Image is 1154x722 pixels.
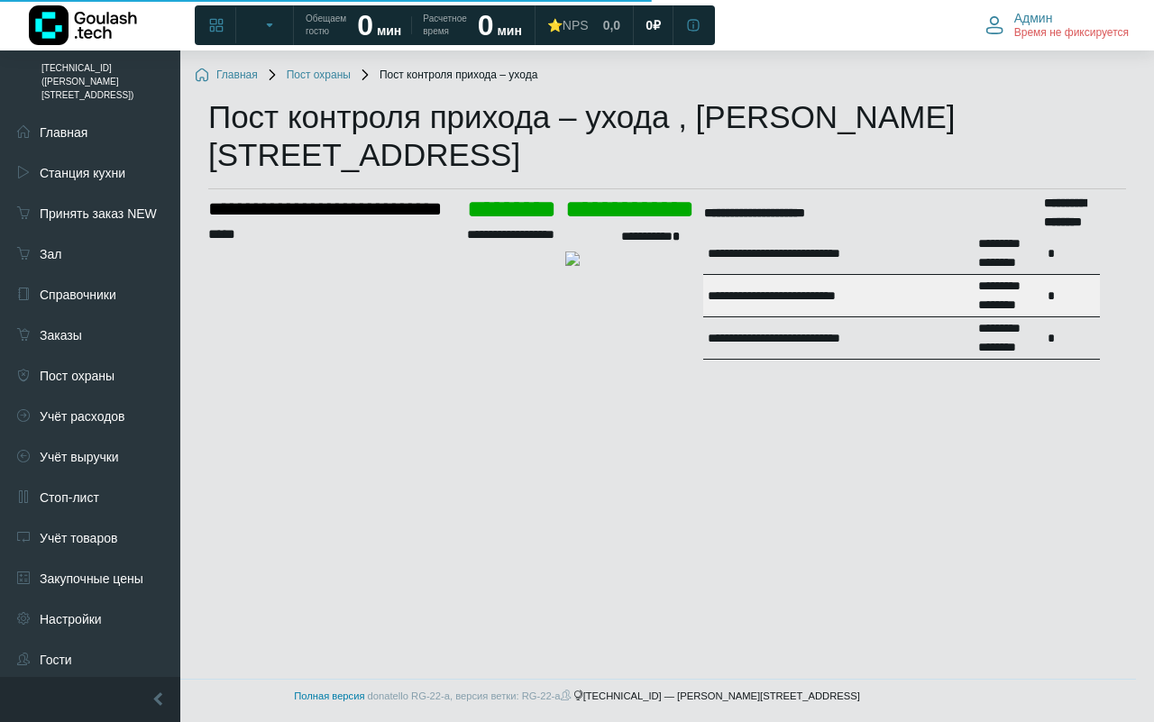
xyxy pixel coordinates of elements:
strong: 0 [478,9,494,41]
a: Обещаем гостю 0 мин Расчетное время 0 мин [295,9,533,41]
button: Админ Время не фиксируется [975,6,1140,44]
span: donatello RG-22-a, версия ветки: RG-22-a [368,690,573,701]
span: мин [377,23,401,38]
span: ₽ [653,17,661,33]
a: ⭐NPS 0,0 [536,9,631,41]
a: Полная версия [294,690,364,701]
span: 0,0 [603,17,620,33]
h1: Пост контроля прихода – ухода , [PERSON_NAME][STREET_ADDRESS] [208,98,1126,174]
strong: 0 [357,9,373,41]
span: NPS [563,18,589,32]
span: Админ [1014,10,1053,26]
img: Логотип компании Goulash.tech [29,5,137,45]
span: Расчетное время [423,13,466,38]
a: 0 ₽ [635,9,672,41]
span: мин [497,23,521,38]
span: Обещаем гостю [306,13,346,38]
div: ⭐ [547,17,589,33]
footer: [TECHNICAL_ID] — [PERSON_NAME][STREET_ADDRESS] [18,679,1136,713]
span: Время не фиксируется [1014,26,1129,41]
a: Пост охраны [265,69,351,83]
span: 0 [646,17,653,33]
span: Пост контроля прихода – ухода [358,69,537,83]
a: Главная [195,69,258,83]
